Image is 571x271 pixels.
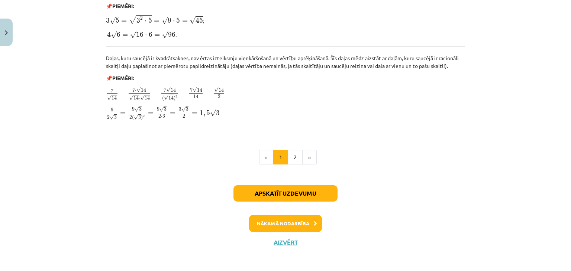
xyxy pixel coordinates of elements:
[168,18,171,23] span: 9
[173,20,175,23] span: ⋅
[145,35,147,37] span: ⋅
[190,16,196,24] span: √
[136,87,141,92] span: √
[171,88,176,92] span: 14
[174,95,175,101] span: )
[149,32,152,37] span: 6
[106,29,465,39] p: .
[132,88,135,92] span: 7
[200,110,203,115] span: 1
[206,110,210,115] span: 5
[132,107,135,111] span: 9
[164,107,167,111] span: 3
[186,107,188,111] span: 3
[197,88,202,92] span: 14
[141,115,143,121] span: )
[183,114,185,118] span: 2
[111,31,117,39] span: √
[141,88,146,92] span: 14
[106,74,465,82] p: 📌
[249,215,322,232] button: Nākamā nodarbība
[112,96,117,100] span: 14
[214,87,219,92] span: √
[162,31,168,39] span: √
[121,20,127,23] span: =
[106,14,465,25] p: ;
[140,95,145,101] span: √
[138,115,141,119] span: 3
[210,109,216,117] span: √
[153,92,159,95] span: =
[122,34,128,37] span: =
[196,17,203,23] span: 45
[161,116,162,118] span: ⋅
[164,88,166,92] span: 7
[168,96,174,100] span: 14
[162,95,164,101] span: (
[129,95,133,101] span: √
[168,32,175,37] span: 96
[132,115,134,121] span: (
[106,2,465,10] p: 📌
[181,107,186,112] span: √
[157,107,159,111] span: 9
[154,20,159,23] span: =
[182,20,188,23] span: =
[219,88,224,92] span: 14
[205,92,211,95] span: =
[106,18,110,23] span: 3
[134,114,138,120] span: √
[162,17,168,25] span: √
[116,18,119,23] span: 5
[143,115,145,117] span: 2
[145,20,146,23] span: ⋅
[140,16,143,20] span: 2
[175,95,177,98] span: 2
[148,112,154,115] span: =
[112,75,134,81] b: PIEMĒRI:
[190,88,193,92] span: 7
[139,98,140,99] span: ⋅
[117,32,120,37] span: 6
[112,3,134,9] b: PIEMĒRI:
[120,92,126,95] span: =
[159,107,164,112] span: √
[162,114,165,118] span: 3
[106,150,465,165] nav: Page navigation example
[154,34,160,37] span: =
[135,90,136,92] span: ⋅
[114,115,117,119] span: 3
[139,107,142,111] span: 3
[107,95,112,101] span: √
[5,30,8,35] img: icon-close-lesson-0947bae3869378f0d4975bcd49f059093ad1ed9edebbc8119c70593378902aed.svg
[164,95,168,100] span: √
[136,18,140,23] span: 3
[176,18,180,23] span: 5
[218,95,220,98] span: 2
[120,112,126,115] span: =
[133,96,139,100] span: 14
[203,113,205,117] span: ,
[233,185,338,202] button: Apskatīt uzdevumu
[110,17,116,25] span: √
[145,96,150,100] span: 14
[192,112,197,115] span: =
[271,239,300,246] button: Aizvērt
[170,112,175,115] span: =
[135,107,139,112] span: √
[193,95,199,99] span: 14
[193,87,197,92] span: √
[111,108,113,112] span: 9
[130,31,136,39] span: √
[179,107,181,111] span: 3
[129,15,136,24] span: √
[148,18,152,23] span: 5
[136,32,143,37] span: 16
[107,115,110,119] span: 2
[302,150,317,165] button: »
[110,114,114,120] span: √
[106,54,465,70] p: Daļas, kuru saucējā ir kvadrātsaknes, nav ērtas izteiksmju vienkāršošanā un vērtību aprēķināšanā....
[288,150,303,165] button: 2
[273,150,288,165] button: 1
[129,115,132,119] span: 2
